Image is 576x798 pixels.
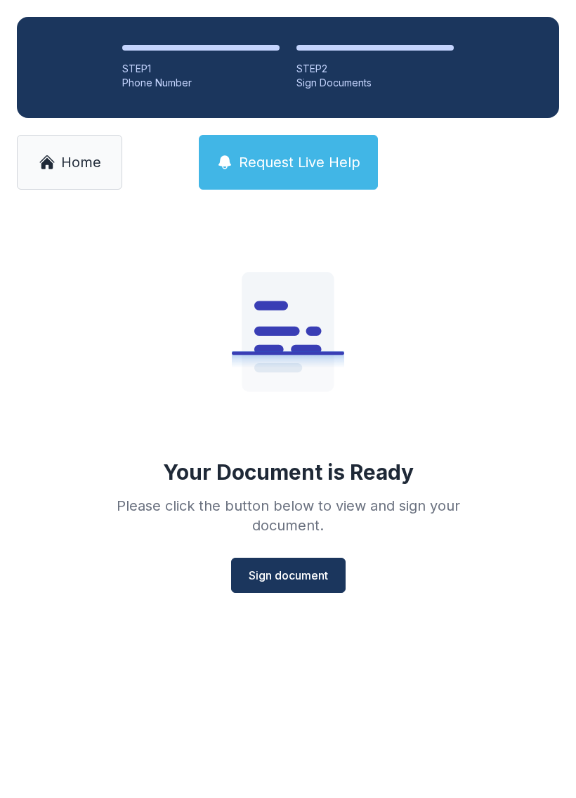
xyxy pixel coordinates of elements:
[86,496,490,535] div: Please click the button below to view and sign your document.
[249,567,328,584] span: Sign document
[122,62,280,76] div: STEP 1
[239,152,360,172] span: Request Live Help
[61,152,101,172] span: Home
[163,459,414,485] div: Your Document is Ready
[296,62,454,76] div: STEP 2
[122,76,280,90] div: Phone Number
[296,76,454,90] div: Sign Documents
